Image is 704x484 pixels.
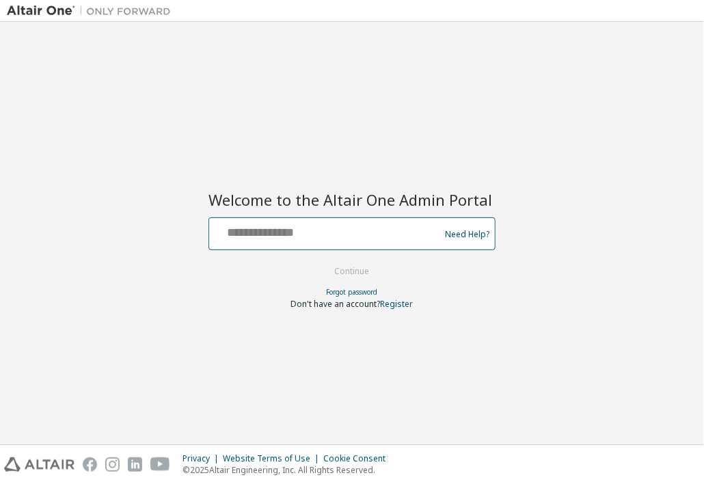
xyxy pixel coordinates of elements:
div: Privacy [182,453,223,464]
img: linkedin.svg [128,457,142,472]
a: Register [381,298,414,310]
img: instagram.svg [105,457,120,472]
img: facebook.svg [83,457,97,472]
h2: Welcome to the Altair One Admin Portal [208,190,496,209]
a: Forgot password [327,287,378,297]
img: altair_logo.svg [4,457,75,472]
img: youtube.svg [150,457,170,472]
img: Altair One [7,4,178,18]
div: Website Terms of Use [223,453,323,464]
span: Don't have an account? [291,298,381,310]
div: Cookie Consent [323,453,394,464]
p: © 2025 Altair Engineering, Inc. All Rights Reserved. [182,464,394,476]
